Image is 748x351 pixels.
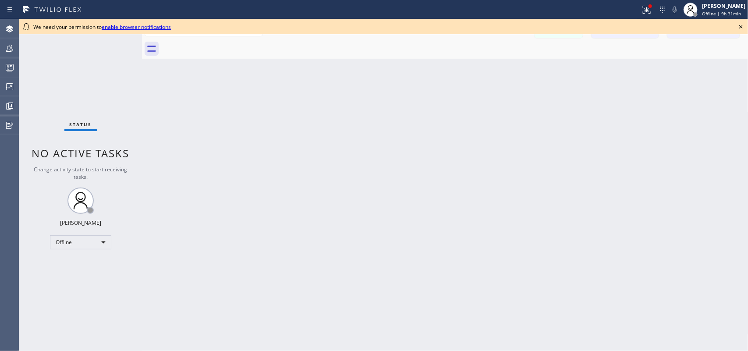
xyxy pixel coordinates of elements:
span: Change activity state to start receiving tasks. [34,166,128,181]
span: We need your permission to [33,23,171,31]
div: [PERSON_NAME] [60,219,101,227]
div: Offline [50,235,111,249]
span: Status [70,121,92,128]
span: Offline | 9h 31min [702,11,741,17]
a: enable browser notifications [102,23,171,31]
button: Mute [669,4,681,16]
div: [PERSON_NAME] [702,2,745,10]
span: No active tasks [32,146,130,160]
